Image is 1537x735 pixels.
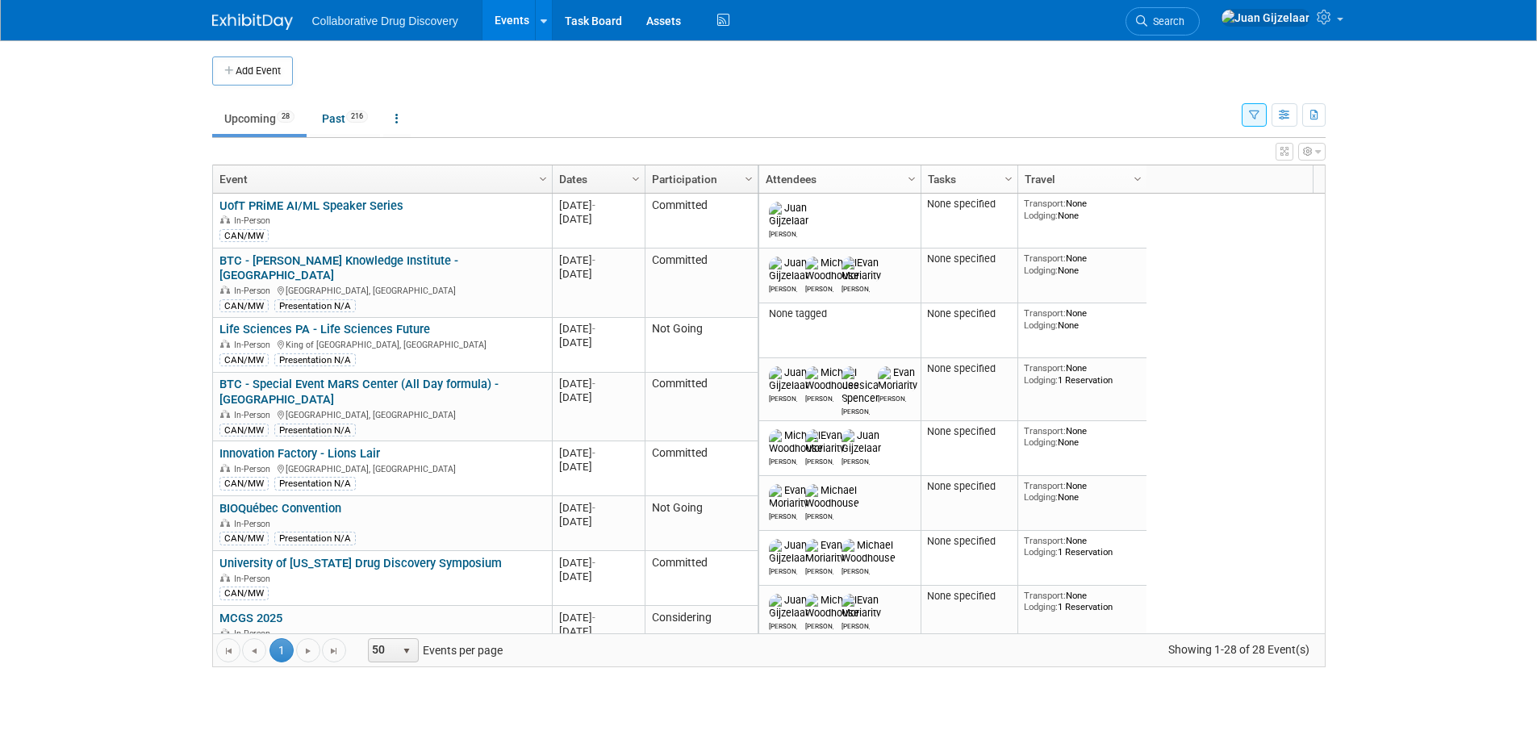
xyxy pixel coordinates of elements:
span: Column Settings [1002,173,1015,186]
td: Committed [645,551,758,606]
div: [DATE] [559,390,637,404]
a: Past216 [310,103,380,134]
span: In-Person [234,574,275,584]
td: Considering [645,606,758,661]
div: [DATE] [559,515,637,528]
div: Evan Moriarity [842,282,870,293]
span: Transport: [1024,590,1066,601]
a: Participation [652,165,747,193]
img: Michael Woodhouse [805,484,859,510]
span: Lodging: [1024,265,1058,276]
span: Transport: [1024,480,1066,491]
span: select [400,645,413,658]
span: Lodging: [1024,374,1058,386]
img: Michael Woodhouse [769,429,823,455]
div: Evan Moriarity [805,565,833,575]
img: Juan Gijzelaar [769,257,808,282]
a: Go to the last page [322,638,346,662]
div: None None [1024,307,1140,331]
td: Not Going [645,318,758,373]
span: Go to the last page [328,645,340,658]
img: Juan Gijzelaar [769,594,808,620]
span: In-Person [234,519,275,529]
img: In-Person Event [220,410,230,418]
td: Committed [645,373,758,442]
a: Attendees [766,165,910,193]
div: [DATE] [559,198,637,212]
a: Column Settings [903,165,921,190]
td: Committed [645,441,758,496]
div: [DATE] [559,460,637,474]
div: Evan Moriarity [769,510,797,520]
img: In-Person Event [220,286,230,294]
div: None None [1024,253,1140,276]
div: Juan Gijzelaar [842,455,870,466]
span: - [592,254,595,266]
div: [DATE] [559,501,637,515]
div: Michael Woodhouse [805,620,833,630]
a: BIOQuébec Convention [219,501,341,516]
img: Michael Woodhouse [842,539,896,565]
span: - [592,612,595,624]
a: Search [1126,7,1200,35]
div: [DATE] [559,322,637,336]
div: CAN/MW [219,532,269,545]
a: Event [219,165,541,193]
span: - [592,447,595,459]
div: Presentation N/A [274,299,356,312]
span: 50 [369,639,396,662]
div: CAN/MW [219,587,269,599]
a: Go to the next page [296,638,320,662]
span: Lodging: [1024,491,1058,503]
div: None specified [927,425,1011,438]
div: CAN/MW [219,477,269,490]
div: [DATE] [559,212,637,226]
div: CAN/MW [219,229,269,242]
span: 216 [346,111,368,123]
span: In-Person [234,340,275,350]
a: Go to the first page [216,638,240,662]
div: Evan Moriarity [842,620,870,630]
div: None specified [927,198,1011,211]
img: Evan Moriarity [805,539,845,565]
span: Transport: [1024,307,1066,319]
span: Transport: [1024,535,1066,546]
div: Juan Gijzelaar [769,392,797,403]
img: In-Person Event [220,340,230,348]
span: - [592,323,595,335]
div: Michael Woodhouse [805,510,833,520]
a: Life Sciences PA - Life Sciences Future [219,322,430,336]
a: Column Settings [1129,165,1146,190]
a: Tasks [928,165,1007,193]
div: None specified [927,535,1011,548]
a: Go to the previous page [242,638,266,662]
a: Travel [1025,165,1136,193]
div: [DATE] [559,611,637,624]
a: Innovation Factory - Lions Lair [219,446,380,461]
button: Add Event [212,56,293,86]
span: 1 [269,638,294,662]
div: Evan Moriarity [805,455,833,466]
span: Lodging: [1024,210,1058,221]
div: King of [GEOGRAPHIC_DATA], [GEOGRAPHIC_DATA] [219,337,545,351]
span: 28 [277,111,294,123]
img: ExhibitDay [212,14,293,30]
img: Michael Woodhouse [805,594,859,620]
a: Column Settings [534,165,552,190]
img: Juan Gijzelaar [769,366,808,392]
div: Presentation N/A [274,353,356,366]
div: None None [1024,425,1140,449]
div: [DATE] [559,267,637,281]
div: Michael Woodhouse [805,282,833,293]
a: Dates [559,165,634,193]
div: Evan Moriarity [878,392,906,403]
td: Committed [645,194,758,248]
img: In-Person Event [220,574,230,582]
img: Evan Moriarity [769,484,808,510]
img: In-Person Event [220,629,230,637]
div: Juan Gijzelaar [769,565,797,575]
div: Juan Gijzelaar [769,228,797,238]
div: [DATE] [559,336,637,349]
div: [GEOGRAPHIC_DATA], [GEOGRAPHIC_DATA] [219,407,545,421]
span: Transport: [1024,362,1066,374]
